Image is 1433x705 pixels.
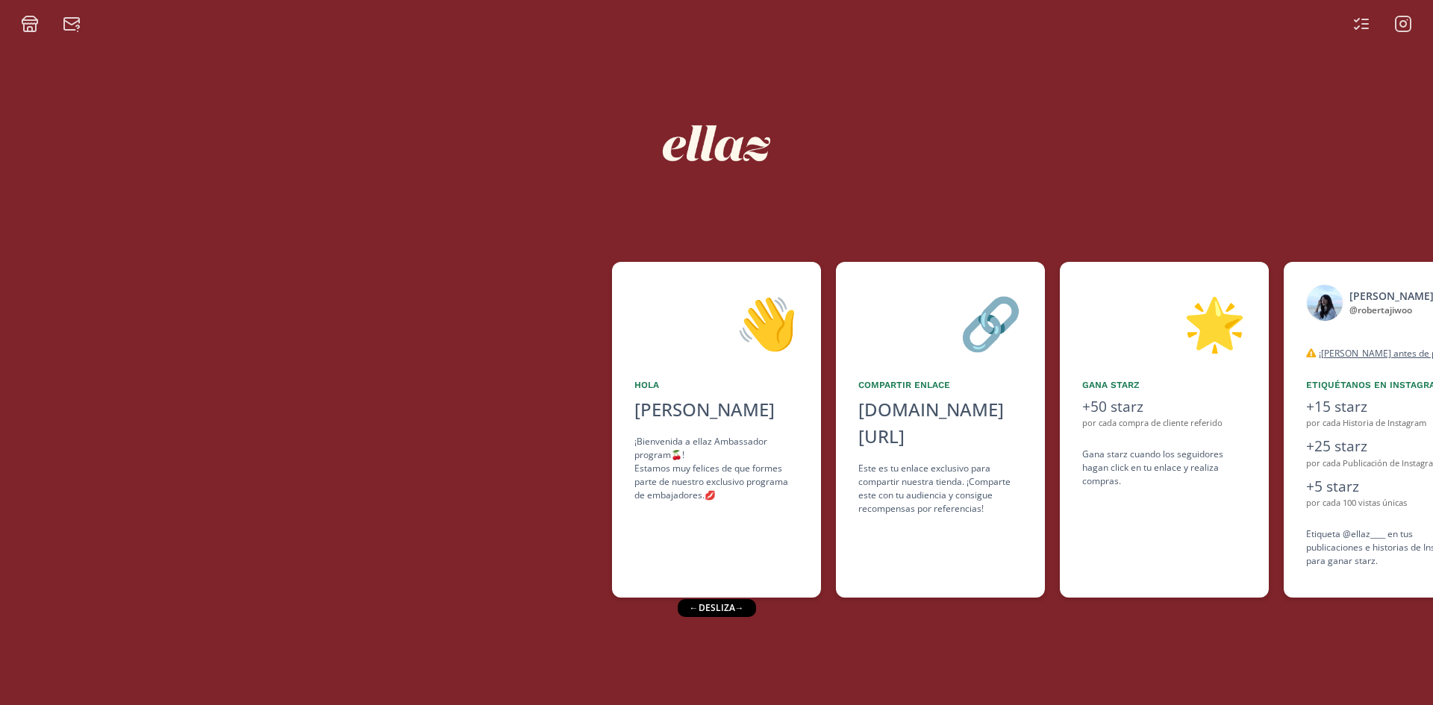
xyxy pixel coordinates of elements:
div: 👋 [634,284,799,360]
img: nKmKAABZpYV7 [649,76,784,210]
div: ← desliza → [678,599,756,617]
div: 🌟 [1082,284,1246,360]
div: ¡Bienvenida a ellaz Ambassador program🍒! Estamos muy felices de que formes parte de nuestro exclu... [634,435,799,502]
img: 553519426_18531095272031687_9108109319303814463_n.jpg [1306,284,1343,322]
div: Este es tu enlace exclusivo para compartir nuestra tienda. ¡Comparte este con tu audiencia y cons... [858,462,1023,516]
div: Gana starz [1082,378,1246,392]
div: por cada compra de cliente referido [1082,417,1246,430]
div: [DOMAIN_NAME][URL] [858,396,1023,450]
div: 🔗 [858,284,1023,360]
div: Compartir Enlace [858,378,1023,392]
div: [PERSON_NAME] [634,396,799,423]
div: Gana starz cuando los seguidores hagan click en tu enlace y realiza compras . [1082,448,1246,488]
div: Hola [634,378,799,392]
div: +50 starz [1082,396,1246,418]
